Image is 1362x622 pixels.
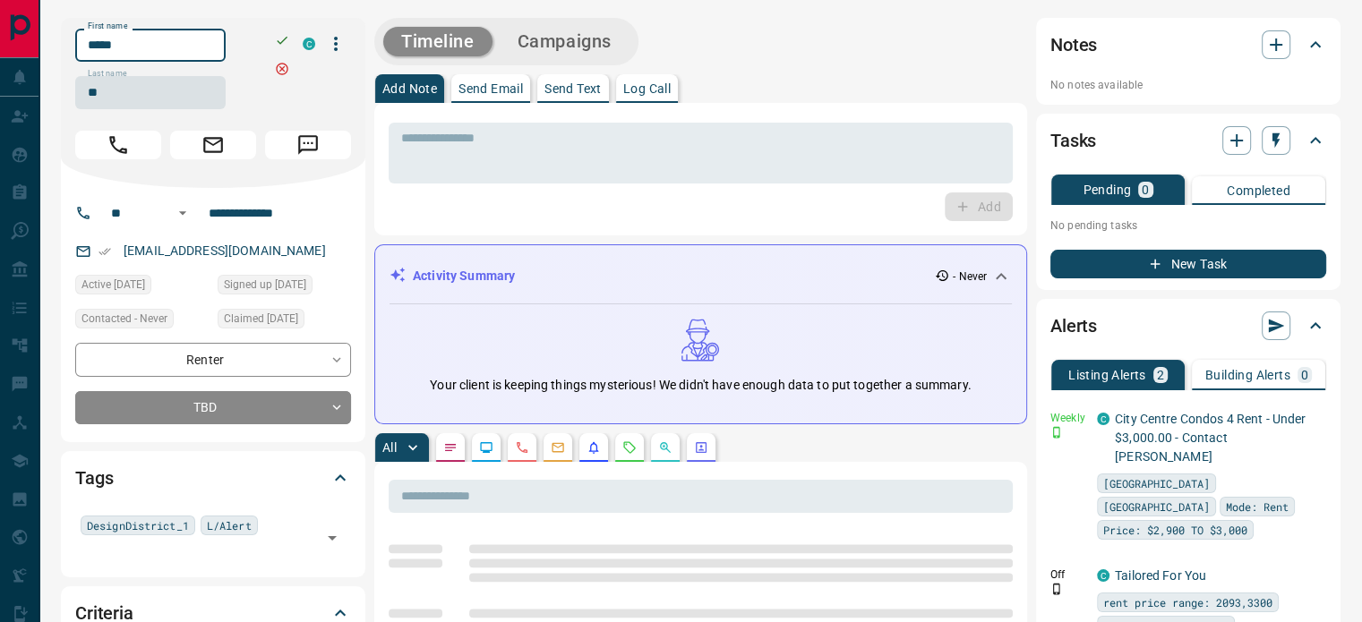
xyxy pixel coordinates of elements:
p: Listing Alerts [1068,369,1146,381]
svg: Opportunities [658,440,672,455]
button: Open [172,202,193,224]
p: Pending [1083,183,1131,196]
svg: Agent Actions [694,440,708,455]
svg: Listing Alerts [587,440,601,455]
p: Your client is keeping things mysterious! We didn't have enough data to put together a summary. [430,376,971,395]
p: No pending tasks [1050,212,1326,239]
p: Completed [1227,184,1290,197]
svg: Calls [515,440,529,455]
svg: Requests [622,440,637,455]
div: Tags [75,456,351,499]
p: 2 [1157,369,1164,381]
p: 0 [1301,369,1308,381]
span: DesignDistrict_1 [87,516,189,534]
p: 0 [1142,183,1149,196]
div: Thu Feb 13 2020 [218,309,351,334]
svg: Notes [443,440,458,455]
p: All [382,441,397,454]
div: Renter [75,343,351,376]
div: TBD [75,391,351,424]
svg: Emails [551,440,565,455]
h2: Tags [75,464,113,492]
span: Signed up [DATE] [224,276,306,294]
div: condos.ca [303,38,315,50]
span: Active [DATE] [81,276,145,294]
p: No notes available [1050,77,1326,93]
span: Contacted - Never [81,310,167,328]
div: condos.ca [1097,413,1109,425]
div: condos.ca [1097,569,1109,582]
span: Claimed [DATE] [224,310,298,328]
span: Mode: Rent [1226,498,1289,515]
span: Message [265,131,351,159]
p: Activity Summary [413,267,515,285]
button: Open [320,525,345,550]
a: [EMAIL_ADDRESS][DOMAIN_NAME] [124,243,326,258]
span: rent price range: 2093,3300 [1103,593,1272,611]
p: - Never [953,268,987,285]
label: Last name [88,68,127,80]
p: Add Note [382,82,437,95]
div: Alerts [1050,304,1326,347]
span: Email [170,131,256,159]
span: [GEOGRAPHIC_DATA] [1103,498,1210,515]
div: Notes [1050,23,1326,66]
button: Timeline [383,27,493,56]
span: Price: $2,900 TO $3,000 [1103,521,1247,539]
a: Tailored For You [1115,568,1206,583]
span: L/Alert [207,516,252,534]
h2: Alerts [1050,311,1097,340]
svg: Email Verified [99,245,111,258]
div: Activity Summary- Never [390,260,1012,293]
p: Send Email [458,82,523,95]
p: Off [1050,567,1086,583]
svg: Lead Browsing Activity [479,440,493,455]
svg: Push Notification Only [1050,426,1063,439]
p: Building Alerts [1205,369,1290,381]
h2: Tasks [1050,126,1096,155]
h2: Notes [1050,30,1097,59]
button: Campaigns [500,27,630,56]
label: First name [88,21,127,32]
p: Log Call [623,82,671,95]
button: New Task [1050,250,1326,278]
span: Call [75,131,161,159]
svg: Push Notification Only [1050,583,1063,595]
p: Send Text [544,82,602,95]
a: City Centre Condos 4 Rent - Under $3,000.00 - Contact [PERSON_NAME] [1115,412,1306,464]
div: Fri Dec 01 2023 [75,275,209,300]
span: [GEOGRAPHIC_DATA] [1103,474,1210,492]
div: Tue May 21 2019 [218,275,351,300]
div: Tasks [1050,119,1326,162]
p: Weekly [1050,410,1086,426]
